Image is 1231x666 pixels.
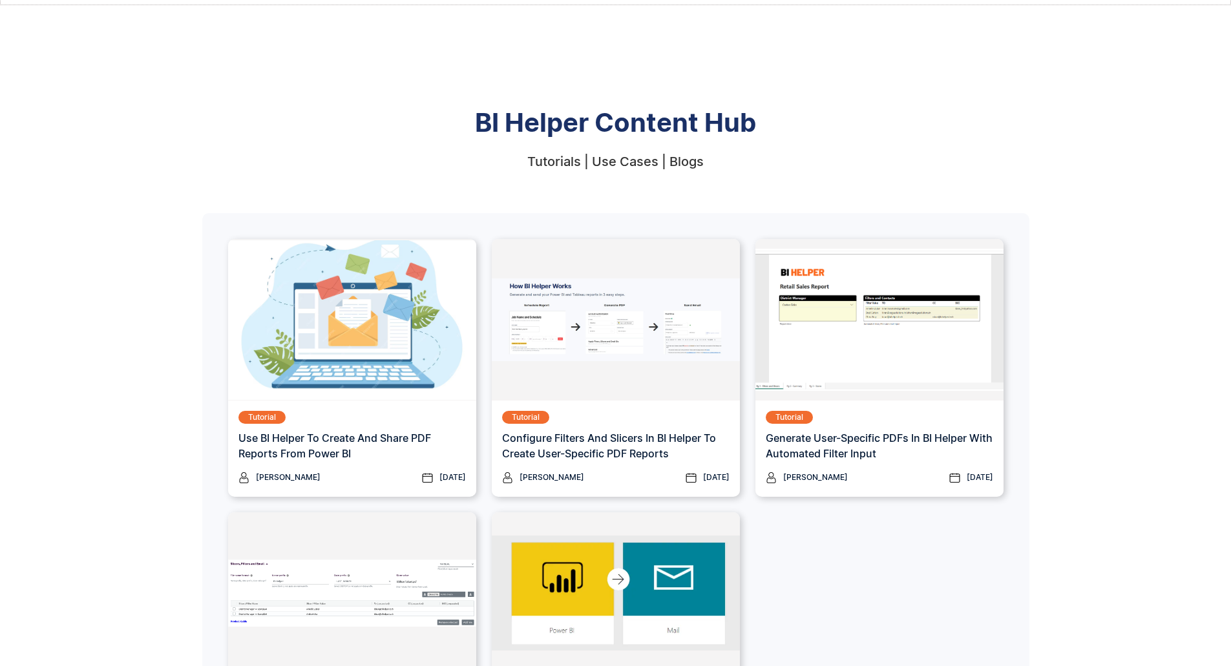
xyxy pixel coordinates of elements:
div: Tutorial [512,411,540,424]
a: TutorialConfigure Filters And Slicers In BI Helper To Create User-Specific PDF Reports[PERSON_NAM... [492,239,740,497]
h3: Use BI Helper To Create And Share PDF Reports From Power BI [238,430,466,461]
div: Tutorial [248,411,276,424]
div: [PERSON_NAME] [520,471,584,484]
div: [DATE] [967,471,993,484]
h3: Generate User-specific PDFs In BI Helper with Automated Filter Input [766,430,993,461]
div: [DATE] [703,471,730,484]
div: Tutorials | Use Cases | Blogs [527,155,704,168]
div: [PERSON_NAME] [783,471,848,484]
div: [PERSON_NAME] [256,471,321,484]
strong: BI Helper Content Hub [475,107,756,138]
h3: Configure Filters And Slicers In BI Helper To Create User-Specific PDF Reports [502,430,730,461]
a: TutorialUse BI Helper To Create And Share PDF Reports From Power BI[PERSON_NAME][DATE] [228,239,476,497]
div: [DATE] [439,471,466,484]
div: Tutorial [775,411,803,424]
a: TutorialGenerate User-specific PDFs In BI Helper with Automated Filter Input[PERSON_NAME][DATE] [755,239,1004,497]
